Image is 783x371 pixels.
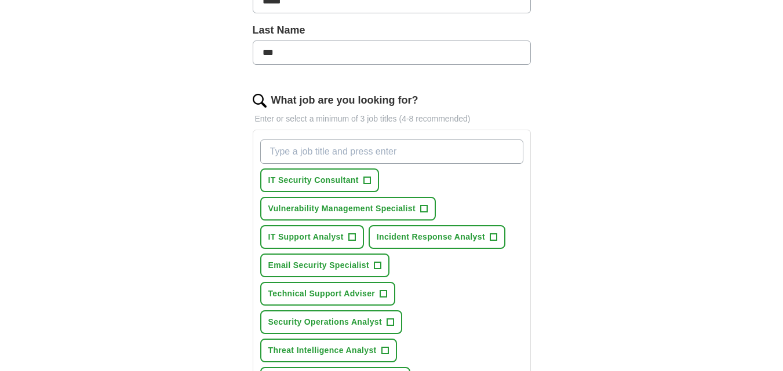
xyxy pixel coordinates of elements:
button: Technical Support Adviser [260,282,396,306]
button: Security Operations Analyst [260,310,402,334]
img: search.png [253,94,267,108]
span: Vulnerability Management Specialist [268,203,416,215]
span: Incident Response Analyst [377,231,485,243]
span: IT Support Analyst [268,231,344,243]
button: Email Security Specialist [260,254,390,277]
label: Last Name [253,23,531,38]
span: Email Security Specialist [268,259,370,271]
button: IT Security Consultant [260,168,379,192]
label: What job are you looking for? [271,93,418,108]
span: Technical Support Adviser [268,288,376,300]
button: Incident Response Analyst [369,225,505,249]
span: Security Operations Analyst [268,316,382,328]
input: Type a job title and press enter [260,139,523,164]
button: Threat Intelligence Analyst [260,339,397,362]
button: Vulnerability Management Specialist [260,197,436,221]
span: IT Security Consultant [268,174,359,186]
p: Enter or select a minimum of 3 job titles (4-8 recommended) [253,113,531,125]
button: IT Support Analyst [260,225,364,249]
span: Threat Intelligence Analyst [268,344,377,357]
